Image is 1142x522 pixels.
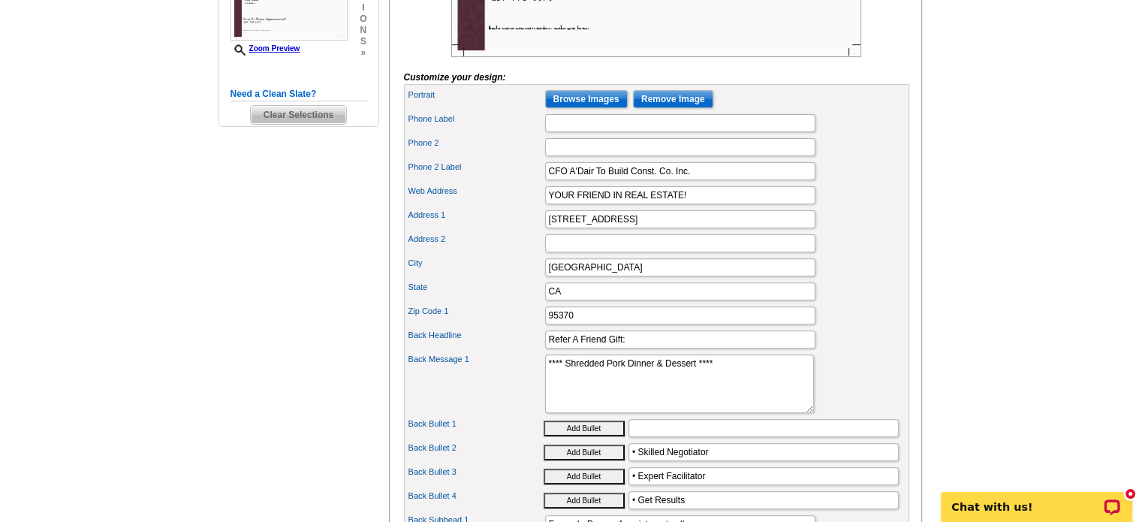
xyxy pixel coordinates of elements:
span: Clear Selections [251,106,346,124]
span: s [360,36,366,47]
button: Add Bullet [544,469,625,484]
label: Portrait [408,89,544,101]
label: City [408,257,544,270]
label: Back Bullet 3 [408,466,544,478]
input: Browse Images [545,90,628,108]
label: Phone Label [408,113,544,125]
label: Address 1 [408,209,544,222]
i: Customize your design: [404,72,506,83]
input: Remove Image [633,90,713,108]
span: » [360,47,366,59]
button: Add Bullet [544,421,625,436]
label: Phone 2 Label [408,161,544,173]
button: Add Bullet [544,493,625,508]
a: Zoom Preview [231,44,300,53]
iframe: LiveChat chat widget [931,475,1142,522]
label: Back Message 1 [408,353,544,366]
span: n [360,25,366,36]
label: Phone 2 [408,137,544,149]
label: Back Bullet 2 [408,442,544,454]
label: Back Headline [408,329,544,342]
label: Back Bullet 4 [408,490,544,502]
label: State [408,281,544,294]
span: o [360,14,366,25]
label: Web Address [408,185,544,198]
label: Zip Code 1 [408,305,544,318]
button: Add Bullet [544,445,625,460]
span: i [360,2,366,14]
textarea: **** Shredded Pork Dinner & Dessert **** [545,355,814,413]
label: Address 2 [408,233,544,246]
label: Back Bullet 1 [408,418,544,430]
h5: Need a Clean Slate? [231,87,367,101]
